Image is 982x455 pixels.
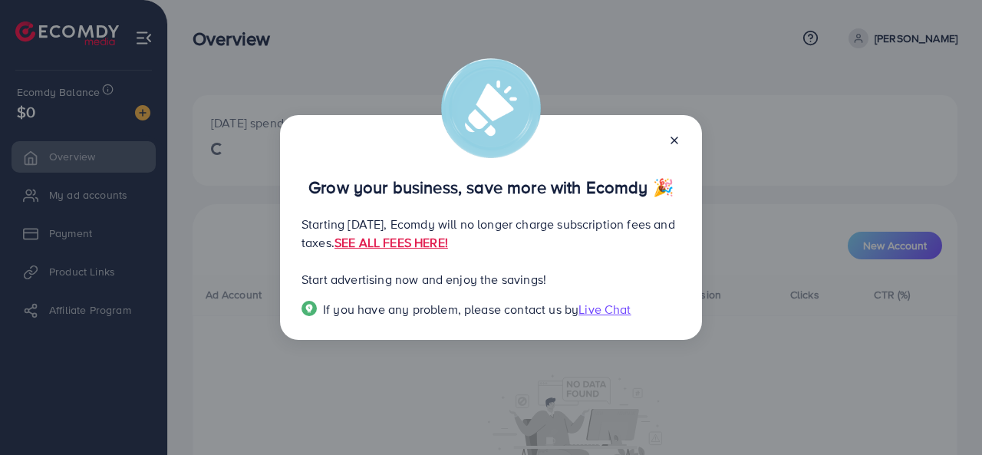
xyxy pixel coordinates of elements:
p: Start advertising now and enjoy the savings! [302,270,680,288]
p: Grow your business, save more with Ecomdy 🎉 [302,178,680,196]
a: SEE ALL FEES HERE! [334,234,448,251]
span: If you have any problem, please contact us by [323,301,578,318]
img: Popup guide [302,301,317,316]
span: Live Chat [578,301,631,318]
img: alert [441,58,541,158]
p: Starting [DATE], Ecomdy will no longer charge subscription fees and taxes. [302,215,680,252]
